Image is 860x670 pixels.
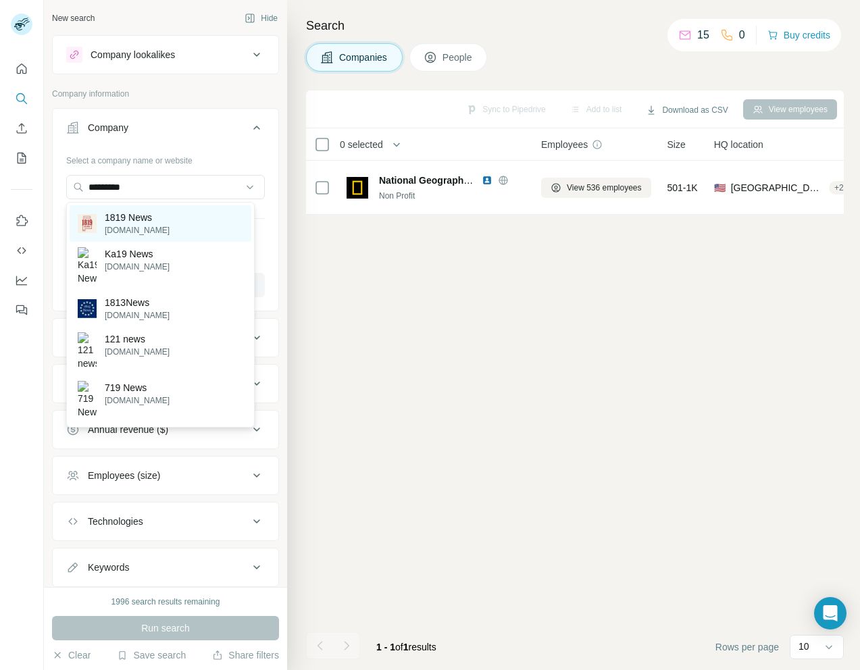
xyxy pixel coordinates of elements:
button: Quick start [11,57,32,81]
button: Buy credits [767,26,830,45]
button: Hide [235,8,287,28]
div: Keywords [88,561,129,574]
img: LinkedIn logo [482,175,492,186]
button: Use Surfe on LinkedIn [11,209,32,233]
div: 1996 search results remaining [111,596,220,608]
span: National Geographic Society [379,175,508,186]
span: Employees [541,138,588,151]
button: Technologies [53,505,278,538]
p: 10 [799,640,809,653]
div: Company lookalikes [91,48,175,61]
div: New search [52,12,95,24]
p: 1819 News [105,211,170,224]
p: 121 news [105,332,170,346]
div: Open Intercom Messenger [814,597,846,629]
span: HQ location [714,138,763,151]
h4: Search [306,16,844,35]
p: [DOMAIN_NAME] [105,346,170,358]
div: Technologies [88,515,143,528]
img: 1819 News [78,214,97,233]
span: 501-1K [667,181,698,195]
div: Company [88,121,128,134]
span: Rows per page [715,640,779,654]
p: 1813News [105,296,170,309]
div: Annual revenue ($) [88,423,168,436]
img: Logo of National Geographic Society [347,177,368,199]
button: Use Surfe API [11,238,32,263]
p: [DOMAIN_NAME] [105,394,170,407]
button: HQ location [53,367,278,400]
div: Employees (size) [88,469,160,482]
p: 15 [697,27,709,43]
button: Keywords [53,551,278,584]
button: Dashboard [11,268,32,292]
span: 0 selected [340,138,383,151]
span: [GEOGRAPHIC_DATA], [US_STATE] [731,181,824,195]
button: Industry [53,321,278,354]
p: 719 News [105,381,170,394]
button: Save search [117,648,186,662]
img: Ka19 News [78,247,97,285]
button: Feedback [11,298,32,322]
span: Companies [339,51,388,64]
button: My lists [11,146,32,170]
p: 0 [739,27,745,43]
span: of [395,642,403,652]
span: 🇺🇸 [714,181,726,195]
p: Ka19 News [105,247,170,261]
span: 1 [403,642,409,652]
span: View 536 employees [567,182,642,194]
button: Annual revenue ($) [53,413,278,446]
div: + 2 [829,182,849,194]
p: [DOMAIN_NAME] [105,224,170,236]
img: 121 news [78,332,97,370]
button: Enrich CSV [11,116,32,140]
button: View 536 employees [541,178,651,198]
button: Search [11,86,32,111]
p: [DOMAIN_NAME] [105,261,170,273]
img: 1813News [78,299,97,318]
div: Non Profit [379,190,525,202]
button: Employees (size) [53,459,278,492]
button: Company lookalikes [53,38,278,71]
img: 719 News [78,381,97,419]
button: Share filters [212,648,279,662]
p: Company information [52,88,279,100]
button: Clear [52,648,91,662]
button: Download as CSV [636,100,737,120]
span: results [376,642,436,652]
span: 1 - 1 [376,642,395,652]
div: Select a company name or website [66,149,265,167]
span: People [442,51,474,64]
p: [DOMAIN_NAME] [105,309,170,321]
span: Size [667,138,686,151]
button: Company [53,111,278,149]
